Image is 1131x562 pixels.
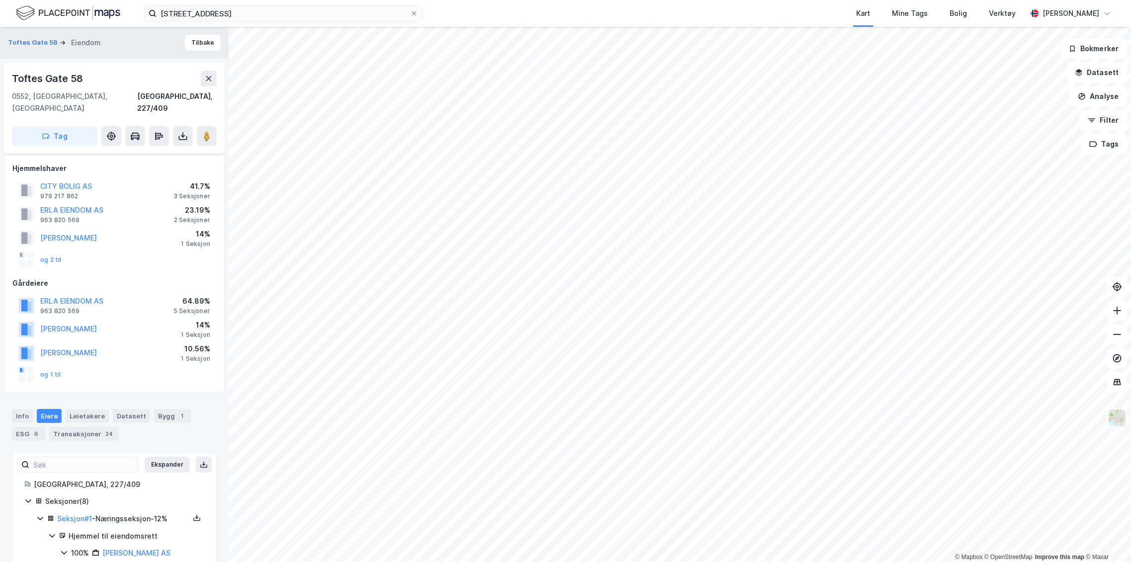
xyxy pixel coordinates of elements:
div: [PERSON_NAME] [1043,7,1099,19]
div: 10.56% [181,343,210,355]
div: 1 Seksjon [181,331,210,339]
a: Mapbox [955,554,982,561]
div: Kontrollprogram for chat [1081,514,1131,562]
div: Transaksjoner [49,427,119,441]
div: 1 Seksjon [181,240,210,248]
div: Datasett [113,409,150,423]
input: Søk på adresse, matrikkel, gårdeiere, leietakere eller personer [157,6,410,21]
a: Seksjon#1 [57,514,92,523]
div: 979 217 862 [40,192,78,200]
img: Z [1108,408,1127,427]
button: Filter [1079,110,1127,130]
div: 100% [71,547,89,559]
div: 14% [181,319,210,331]
div: Mine Tags [892,7,928,19]
div: Hjemmelshaver [12,162,216,174]
button: Bokmerker [1060,39,1127,59]
div: ESG [12,427,45,441]
div: - Næringsseksjon - 12% [57,513,189,525]
div: Kart [856,7,870,19]
a: [PERSON_NAME] AS [102,549,170,557]
div: Gårdeiere [12,277,216,289]
div: Seksjoner ( 8 ) [45,495,204,507]
div: 0552, [GEOGRAPHIC_DATA], [GEOGRAPHIC_DATA] [12,90,137,114]
div: 41.7% [173,180,210,192]
div: Verktøy [989,7,1016,19]
div: Toftes Gate 58 [12,71,85,86]
div: [GEOGRAPHIC_DATA], 227/409 [137,90,217,114]
button: Tags [1081,134,1127,154]
div: Bolig [950,7,967,19]
input: Søk [29,457,138,472]
button: Datasett [1066,63,1127,82]
div: Info [12,409,33,423]
div: 23.19% [174,204,210,216]
div: 24 [103,429,115,439]
button: Toftes Gate 58 [8,38,60,48]
div: 14% [181,228,210,240]
div: Hjemmel til eiendomsrett [69,530,204,542]
div: Eiere [37,409,62,423]
button: Tilbake [185,35,221,51]
button: Tag [12,126,97,146]
div: 3 Seksjoner [173,192,210,200]
div: 963 820 569 [40,216,80,224]
div: 1 Seksjon [181,355,210,363]
a: Improve this map [1035,554,1084,561]
button: Analyse [1069,86,1127,106]
a: OpenStreetMap [984,554,1033,561]
img: logo.f888ab2527a4732fd821a326f86c7f29.svg [16,4,120,22]
div: Eiendom [71,37,101,49]
div: 5 Seksjoner [173,307,210,315]
button: Ekspander [145,457,190,473]
div: Bygg [154,409,191,423]
div: 6 [31,429,41,439]
div: 963 820 569 [40,307,80,315]
div: 1 [177,411,187,421]
div: 64.89% [173,295,210,307]
div: 2 Seksjoner [174,216,210,224]
div: [GEOGRAPHIC_DATA], 227/409 [34,479,204,490]
div: Leietakere [66,409,109,423]
iframe: Chat Widget [1081,514,1131,562]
